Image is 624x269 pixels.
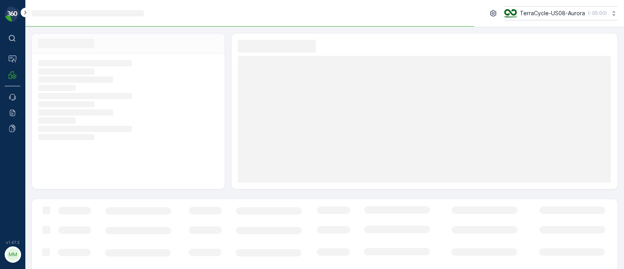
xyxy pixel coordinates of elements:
p: MRF.US08 [24,251,52,258]
span: v 1.47.3 [5,240,20,245]
img: logo [5,6,20,22]
img: image_ci7OI47.png [504,9,517,18]
div: MM [7,248,19,261]
p: TerraCycle-US08-Aurora [520,9,585,17]
p: ( -05:00 ) [588,10,607,16]
button: TerraCycle-US08-Aurora(-05:00) [504,6,618,20]
p: ⌘B [18,35,26,41]
button: MM [5,246,20,263]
